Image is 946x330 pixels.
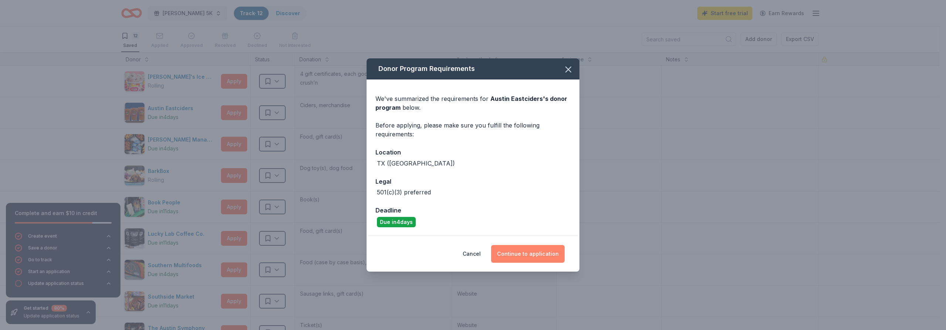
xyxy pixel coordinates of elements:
[463,245,481,263] button: Cancel
[377,217,416,227] div: Due in 4 days
[367,58,579,79] div: Donor Program Requirements
[375,205,571,215] div: Deadline
[375,147,571,157] div: Location
[377,159,455,168] div: TX ([GEOGRAPHIC_DATA])
[491,245,565,263] button: Continue to application
[375,121,571,139] div: Before applying, please make sure you fulfill the following requirements:
[375,94,571,112] div: We've summarized the requirements for below.
[377,188,431,197] div: 501(c)(3) preferred
[375,177,571,186] div: Legal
